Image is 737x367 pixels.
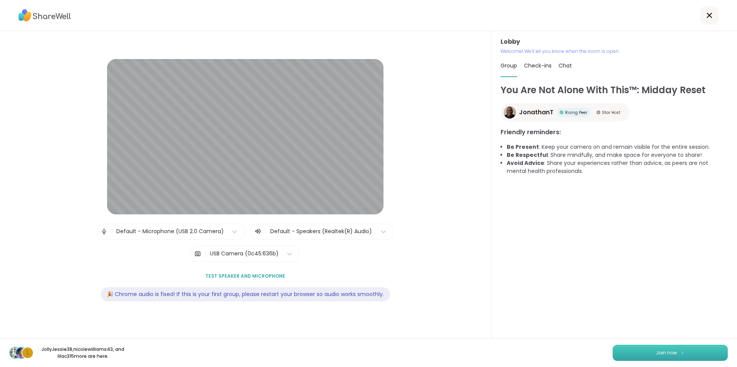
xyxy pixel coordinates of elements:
p: Welcome! We’ll let you know when the room is open. [501,48,728,55]
li: : Share mindfully, and make space for everyone to share! [507,151,728,159]
b: Be Respectful [507,151,548,159]
img: Camera [194,246,201,262]
li: : Share your experiences rather than advice, as peers are not mental health professionals. [507,159,728,175]
h1: You Are Not Alone With This™: Midday Reset [501,83,728,97]
img: Rising Peer [560,110,563,114]
img: Star Host [597,110,600,114]
b: Be Present [507,143,539,151]
img: JonathanT [504,106,516,118]
span: Group [501,62,517,69]
span: JonathanT [519,108,554,117]
button: Test speaker and microphone [202,268,288,284]
img: nicolewilliams43 [16,347,27,358]
a: JonathanTJonathanTRising PeerRising PeerStar HostStar Host [501,103,630,122]
img: JollyJessie38 [10,347,21,358]
h3: Friendly reminders: [501,128,728,137]
span: | [111,224,112,239]
span: Test speaker and microphone [205,273,285,280]
span: l [26,348,29,358]
span: Rising Peer [565,110,587,115]
div: USB Camera (0c45:636b) [210,250,279,258]
span: Star Host [602,110,620,115]
img: ShareWell Logomark [680,351,685,355]
p: JollyJessie38 , nicolewilliams43 , and lilac315 more are here. [40,346,126,360]
button: Join now [613,345,728,361]
div: Default - Microphone (USB 2.0 Camera) [116,227,224,235]
img: ShareWell Logo [18,7,71,24]
span: | [264,227,266,236]
h3: Lobby [501,37,728,46]
li: : Keep your camera on and remain visible for the entire session. [507,143,728,151]
span: Join now [656,349,677,356]
b: Avoid Advice [507,159,544,167]
img: Microphone [101,224,107,239]
span: | [204,246,206,262]
span: Check-ins [524,62,552,69]
span: Chat [559,62,572,69]
div: 🎉 Chrome audio is fixed! If this is your first group, please restart your browser so audio works ... [101,287,390,301]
